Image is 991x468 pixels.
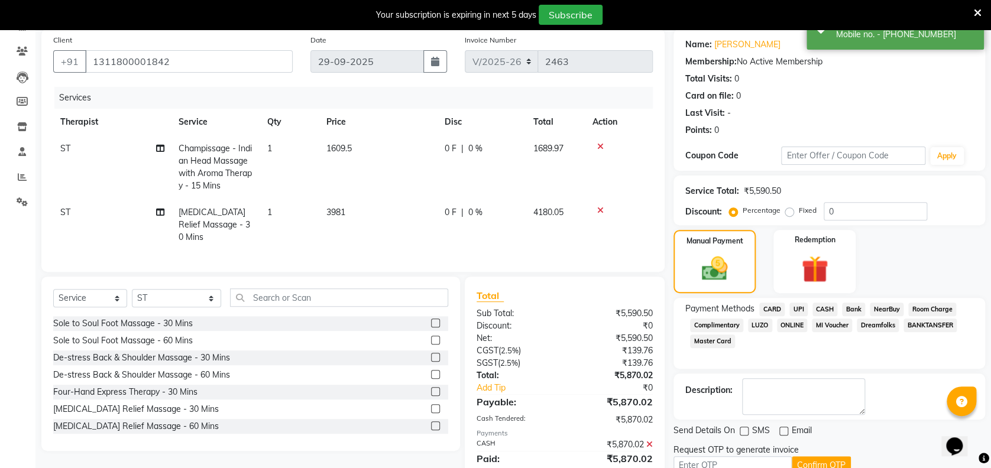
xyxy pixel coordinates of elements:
[585,109,653,135] th: Action
[179,207,250,242] span: [MEDICAL_DATA] Relief Massage - 30 Mins
[743,205,781,216] label: Percentage
[752,424,770,439] span: SMS
[500,358,518,368] span: 2.5%
[690,334,735,348] span: Master Card
[565,438,662,451] div: ₹5,870.02
[468,344,565,357] div: ( )
[673,424,735,439] span: Send Details On
[685,206,722,218] div: Discount:
[870,303,903,316] span: NearBuy
[477,428,653,438] div: Payments
[744,185,781,197] div: ₹5,590.50
[533,207,563,217] span: 4180.05
[685,149,781,162] div: Coupon Code
[468,307,565,320] div: Sub Total:
[799,205,817,216] label: Fixed
[468,414,565,426] div: Cash Tendered:
[565,357,662,369] div: ₹139.76
[310,35,326,45] label: Date
[526,109,585,135] th: Total
[781,147,925,165] input: Enter Offer / Coupon Code
[230,288,448,307] input: Search or Scan
[857,318,899,332] span: Dreamfolks
[53,352,230,364] div: De-stress Back & Shoulder Massage - 30 Mins
[812,303,838,316] span: CASH
[85,50,293,73] input: Search by Name/Mobile/Email/Code
[565,307,662,320] div: ₹5,590.50
[468,332,565,344] div: Net:
[685,73,732,85] div: Total Visits:
[468,320,565,332] div: Discount:
[685,303,754,315] span: Payment Methods
[468,206,482,219] span: 0 %
[686,236,743,246] label: Manual Payment
[179,143,252,191] span: Champissage - Indian Head Massage with Aroma Therapy - 15 Mins
[748,318,772,332] span: LUZO
[794,235,835,245] label: Redemption
[793,252,837,286] img: _gift.svg
[842,303,865,316] span: Bank
[54,87,662,109] div: Services
[465,35,516,45] label: Invoice Number
[171,109,260,135] th: Service
[326,143,352,154] span: 1609.5
[694,253,736,284] img: _cash.svg
[565,414,662,426] div: ₹5,870.02
[777,318,808,332] span: ONLINE
[468,369,565,382] div: Total:
[930,147,964,165] button: Apply
[714,124,719,136] div: 0
[685,90,734,102] div: Card on file:
[468,357,565,369] div: ( )
[690,318,743,332] span: Complimentary
[53,403,219,415] div: [MEDICAL_DATA] Relief Massage - 30 Mins
[812,318,852,332] span: MI Voucher
[260,109,319,135] th: Qty
[461,206,464,219] span: |
[789,303,808,316] span: UPI
[445,206,456,219] span: 0 F
[759,303,785,316] span: CARD
[673,444,799,456] div: Request OTP to generate invoice
[60,143,70,154] span: ST
[468,451,565,466] div: Paid:
[565,451,662,466] div: ₹5,870.02
[685,38,712,51] div: Name:
[53,35,72,45] label: Client
[445,142,456,155] span: 0 F
[477,345,498,356] span: CGST
[727,107,731,119] div: -
[685,185,739,197] div: Service Total:
[319,109,438,135] th: Price
[565,369,662,382] div: ₹5,870.02
[734,73,739,85] div: 0
[685,56,737,68] div: Membership:
[685,384,733,396] div: Description:
[792,424,812,439] span: Email
[903,318,957,332] span: BANKTANSFER
[533,143,563,154] span: 1689.97
[501,346,519,355] span: 2.5%
[60,207,70,217] span: ST
[53,369,230,381] div: De-stress Back & Shoulder Massage - 60 Mins
[941,421,979,456] iframe: chat widget
[53,334,193,347] div: Sole to Soul Foot Massage - 60 Mins
[714,38,781,51] a: [PERSON_NAME]
[53,109,171,135] th: Therapist
[736,90,741,102] div: 0
[685,107,725,119] div: Last Visit:
[53,50,86,73] button: +91
[267,207,272,217] span: 1
[581,382,662,394] div: ₹0
[685,124,712,136] div: Points:
[267,143,272,154] span: 1
[468,438,565,451] div: CASH
[685,56,973,68] div: No Active Membership
[468,382,581,394] a: Add Tip
[477,290,504,302] span: Total
[565,332,662,344] div: ₹5,590.50
[565,395,662,409] div: ₹5,870.02
[477,357,498,368] span: SGST
[461,142,464,155] span: |
[565,320,662,332] div: ₹0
